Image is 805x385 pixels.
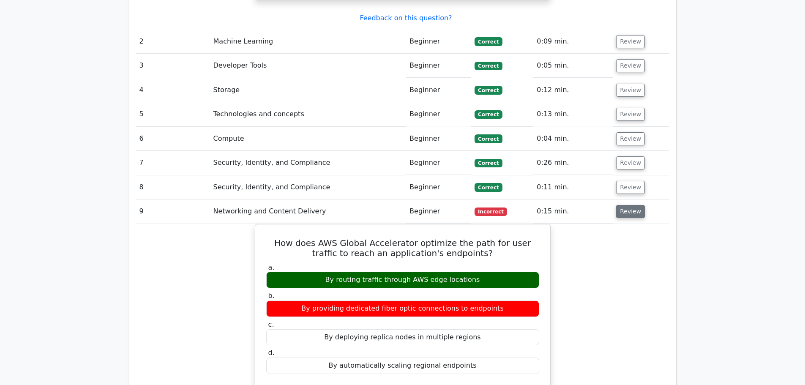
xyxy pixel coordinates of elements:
td: 0:13 min. [533,102,613,126]
td: 0:05 min. [533,54,613,78]
span: Correct [475,110,502,119]
td: 0:15 min. [533,199,613,224]
td: Beginner [406,175,471,199]
td: Compute [210,127,407,151]
span: d. [268,349,275,357]
td: 8 [136,175,210,199]
td: Beginner [406,54,471,78]
button: Review [616,35,645,48]
button: Review [616,108,645,121]
span: Correct [475,159,502,167]
td: 3 [136,54,210,78]
td: 0:26 min. [533,151,613,175]
td: 0:11 min. [533,175,613,199]
td: Networking and Content Delivery [210,199,407,224]
td: Beginner [406,199,471,224]
button: Review [616,132,645,145]
td: Beginner [406,30,471,54]
td: 2 [136,30,210,54]
span: Incorrect [475,208,507,216]
td: Machine Learning [210,30,407,54]
span: a. [268,263,275,271]
span: Correct [475,62,502,70]
a: Feedback on this question? [360,14,452,22]
td: 9 [136,199,210,224]
span: Correct [475,86,502,94]
td: 5 [136,102,210,126]
td: 4 [136,78,210,102]
button: Review [616,181,645,194]
td: Technologies and concepts [210,102,407,126]
span: c. [268,320,274,328]
td: Beginner [406,78,471,102]
button: Review [616,205,645,218]
button: Review [616,156,645,169]
div: By providing dedicated fiber optic connections to endpoints [266,300,539,317]
td: Developer Tools [210,54,407,78]
td: Security, Identity, and Compliance [210,151,407,175]
div: By automatically scaling regional endpoints [266,358,539,374]
button: Review [616,59,645,72]
span: Correct [475,183,502,191]
td: 0:12 min. [533,78,613,102]
span: b. [268,292,275,300]
button: Review [616,84,645,97]
td: Storage [210,78,407,102]
span: Correct [475,134,502,143]
div: By routing traffic through AWS edge locations [266,272,539,288]
td: Beginner [406,127,471,151]
td: 0:04 min. [533,127,613,151]
div: By deploying replica nodes in multiple regions [266,329,539,346]
td: Beginner [406,102,471,126]
h5: How does AWS Global Accelerator optimize the path for user traffic to reach an application's endp... [265,238,540,258]
span: Correct [475,37,502,46]
td: 0:09 min. [533,30,613,54]
td: Beginner [406,151,471,175]
td: Security, Identity, and Compliance [210,175,407,199]
td: 6 [136,127,210,151]
td: 7 [136,151,210,175]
